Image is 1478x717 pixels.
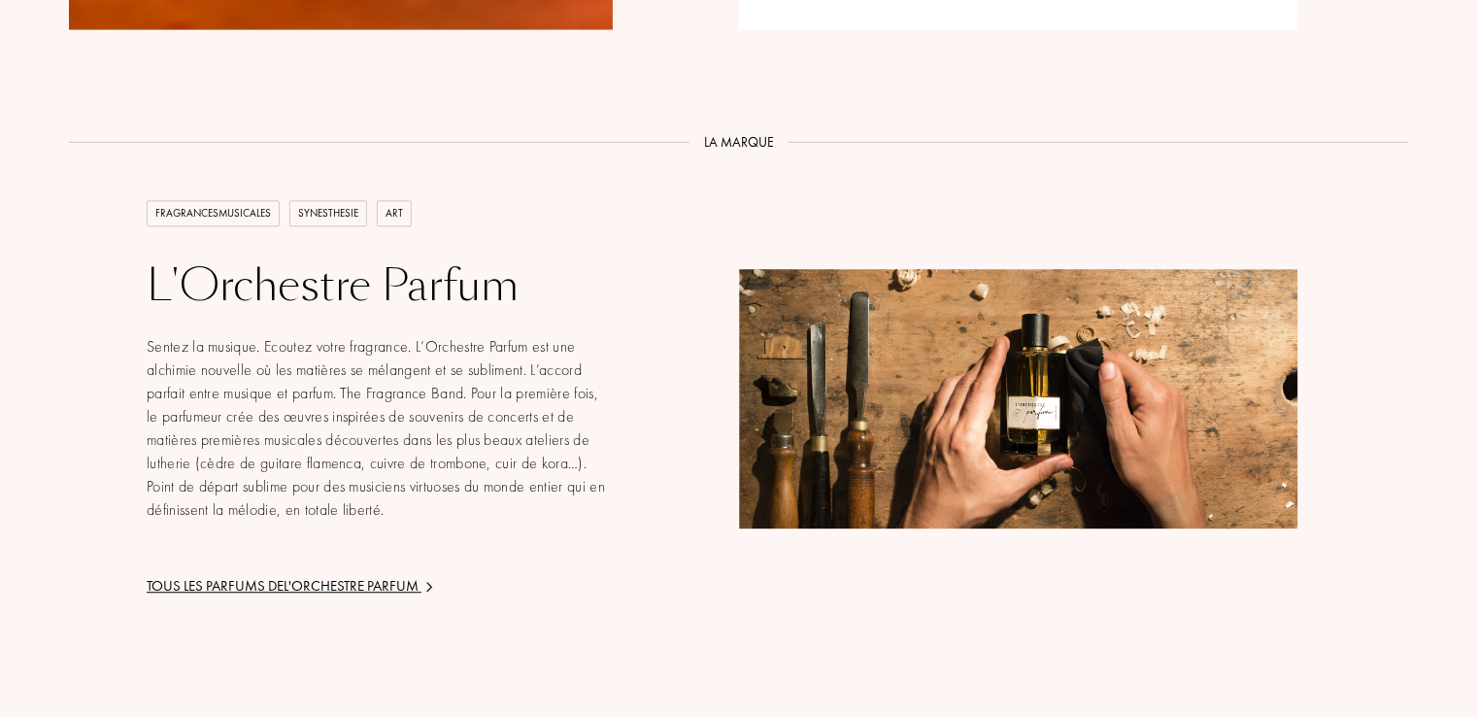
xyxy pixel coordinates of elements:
[147,260,613,312] a: L'Orchestre Parfum
[147,200,280,226] div: FRAGRANCESMUSICALES
[147,575,613,597] div: Tous les parfums de L'Orchestre Parfum
[421,579,437,595] img: arrow.png
[377,200,412,226] div: ART
[739,269,1297,528] img: L'Orchestre Parfum banner
[289,200,367,226] div: SYNESTHESIE
[147,575,613,597] a: Tous les parfums deL'Orchestre Parfum
[147,335,613,522] div: Sentez la musique. Ecoutez votre fragrance. L’Orchestre Parfum est une alchimie nouvelle où les m...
